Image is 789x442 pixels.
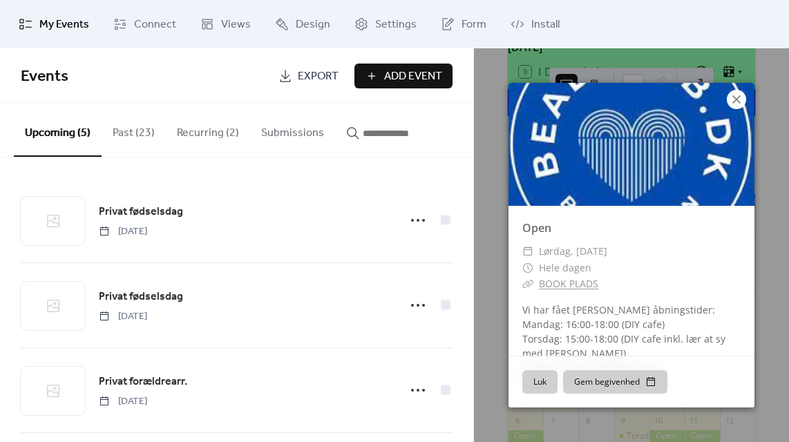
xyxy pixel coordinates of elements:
button: Past (23) [102,104,166,155]
span: [DATE] [99,224,147,239]
a: Open [522,220,551,236]
button: Recurring (2) [166,104,250,155]
div: Vi har fået [PERSON_NAME] åbningstider: Mandag: 16:00-18:00 (DIY cafe) Torsdag: 15:00-18:00 (DIY ... [508,302,754,390]
a: BOOK PLADS [539,277,598,290]
span: Settings [375,17,417,33]
span: Hele dagen [539,260,591,276]
span: Views [221,17,251,33]
span: Export [298,68,339,85]
a: Views [190,6,261,43]
button: Upcoming (5) [14,104,102,157]
span: Privat fødselsdag [99,204,183,220]
span: [DATE] [99,309,147,324]
span: Events [21,61,68,92]
span: Design [296,17,330,33]
a: Privat fødselsdag [99,203,183,221]
div: ​ [522,276,533,292]
button: Submissions [250,104,335,155]
a: Privat fødselsdag [99,288,183,306]
a: Privat forældrearr. [99,373,187,391]
span: [DATE] [99,394,147,409]
a: Form [430,6,497,43]
a: Install [500,6,570,43]
span: Privat fødselsdag [99,289,183,305]
a: Settings [344,6,427,43]
span: Privat forældrearr. [99,374,187,390]
div: ​ [522,260,533,276]
button: Gem begivenhed [563,370,667,394]
span: Form [462,17,486,33]
span: Add Event [384,68,442,85]
span: My Events [39,17,89,33]
button: Luk [522,370,558,394]
a: Connect [103,6,187,43]
button: Add Event [354,64,453,88]
div: ​ [522,243,533,260]
a: My Events [8,6,99,43]
span: lørdag, [DATE] [539,243,607,260]
a: Export [268,64,349,88]
span: Install [531,17,560,33]
a: Design [265,6,341,43]
span: Connect [134,17,176,33]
